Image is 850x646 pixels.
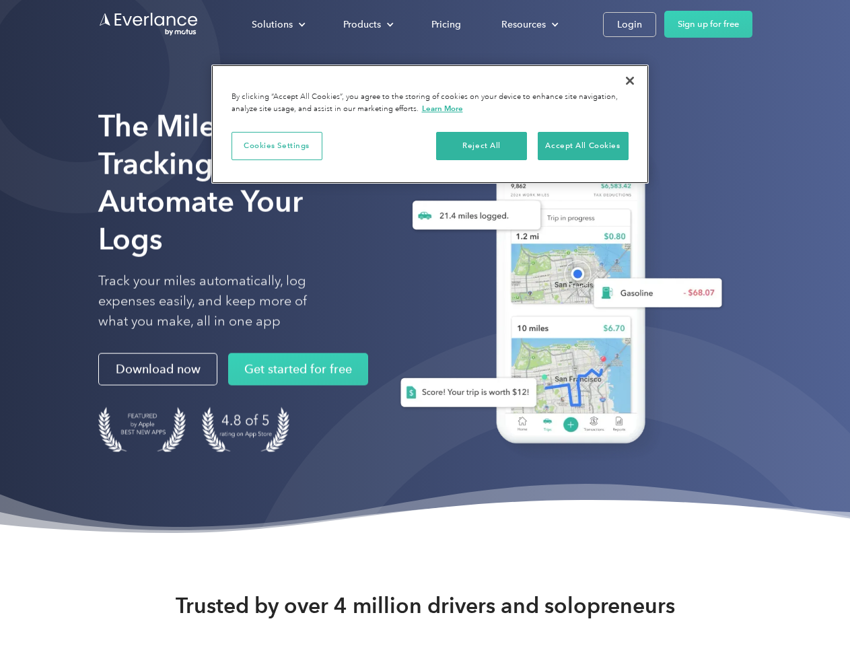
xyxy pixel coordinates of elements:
p: Track your miles automatically, log expenses easily, and keep more of what you make, all in one app [98,271,339,332]
button: Reject All [436,132,527,160]
div: Login [617,16,642,33]
div: Products [330,13,404,36]
a: Get started for free [228,353,368,386]
a: Go to homepage [98,11,199,37]
div: Solutions [238,13,316,36]
div: Cookie banner [211,65,649,184]
div: By clicking “Accept All Cookies”, you agree to the storing of cookies on your device to enhance s... [232,92,629,115]
img: Everlance, mileage tracker app, expense tracking app [379,128,733,464]
div: Resources [501,16,546,33]
div: Privacy [211,65,649,184]
button: Cookies Settings [232,132,322,160]
a: Login [603,12,656,37]
a: Pricing [418,13,474,36]
img: 4.9 out of 5 stars on the app store [202,407,289,452]
button: Close [615,66,645,96]
strong: Trusted by over 4 million drivers and solopreneurs [176,592,675,619]
a: Download now [98,353,217,386]
div: Products [343,16,381,33]
div: Pricing [431,16,461,33]
div: Solutions [252,16,293,33]
div: Resources [488,13,569,36]
a: More information about your privacy, opens in a new tab [422,104,463,113]
button: Accept All Cookies [538,132,629,160]
a: Sign up for free [664,11,752,38]
img: Badge for Featured by Apple Best New Apps [98,407,186,452]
